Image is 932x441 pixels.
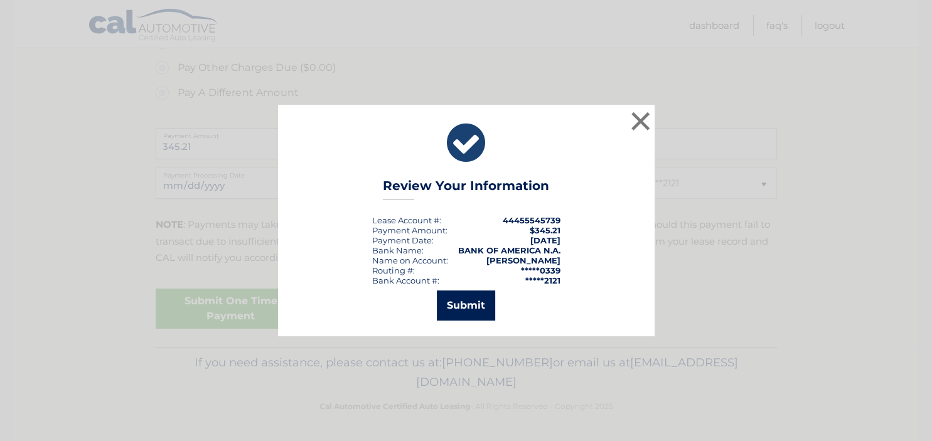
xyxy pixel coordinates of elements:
div: Lease Account #: [372,215,441,225]
span: Payment Date [372,235,432,245]
strong: 44455545739 [503,215,560,225]
div: Bank Account #: [372,275,439,285]
span: [DATE] [530,235,560,245]
strong: BANK OF AMERICA N.A. [458,245,560,255]
div: Routing #: [372,265,415,275]
div: Bank Name: [372,245,424,255]
div: Payment Amount: [372,225,447,235]
strong: [PERSON_NAME] [486,255,560,265]
div: : [372,235,434,245]
button: Submit [437,290,495,321]
span: $345.21 [530,225,560,235]
h3: Review Your Information [383,178,549,200]
button: × [628,109,653,134]
div: Name on Account: [372,255,448,265]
